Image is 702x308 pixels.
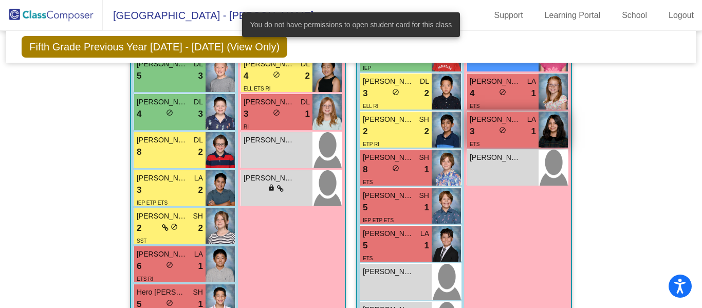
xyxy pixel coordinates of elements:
[171,223,178,230] span: do_not_disturb_alt
[470,125,474,138] span: 3
[137,146,141,159] span: 8
[424,87,429,100] span: 2
[537,7,609,24] a: Learning Portal
[137,69,141,83] span: 5
[137,200,168,206] span: IEP ETP ETS
[392,165,399,172] span: do_not_disturb_alt
[363,152,414,163] span: [PERSON_NAME]
[137,135,188,146] span: [PERSON_NAME]
[470,87,474,100] span: 4
[419,114,429,125] span: SH
[424,163,429,176] span: 1
[531,125,536,138] span: 1
[137,249,188,260] span: [PERSON_NAME]
[137,173,188,184] span: [PERSON_NAME]
[614,7,655,24] a: School
[363,103,378,109] span: ELL RI
[363,190,414,201] span: [PERSON_NAME] [PERSON_NAME]
[363,179,373,185] span: ETS
[137,107,141,121] span: 4
[166,109,173,116] span: do_not_disturb_alt
[363,114,414,125] span: [PERSON_NAME]
[363,163,367,176] span: 8
[419,190,429,201] span: SH
[363,218,394,223] span: IEP ETP ETS
[363,76,414,87] span: [PERSON_NAME]
[470,152,521,163] span: [PERSON_NAME]
[363,228,414,239] span: [PERSON_NAME]
[198,260,203,273] span: 1
[499,88,506,96] span: do_not_disturb_alt
[166,261,173,268] span: do_not_disturb_alt
[137,222,141,235] span: 2
[363,141,379,147] span: ETP RI
[166,299,173,306] span: do_not_disturb_alt
[424,125,429,138] span: 2
[363,239,367,252] span: 5
[424,201,429,214] span: 1
[103,7,313,24] span: [GEOGRAPHIC_DATA] - [PERSON_NAME]
[198,107,203,121] span: 3
[244,135,295,146] span: [PERSON_NAME]
[194,59,203,69] span: DL
[194,135,203,146] span: DL
[531,87,536,100] span: 1
[424,239,429,252] span: 1
[273,71,280,78] span: do_not_disturb_alt
[363,65,371,71] span: IEP
[198,184,203,197] span: 2
[193,287,203,298] span: SH
[273,109,280,116] span: do_not_disturb_alt
[268,184,275,191] span: lock
[363,87,367,100] span: 3
[137,97,188,107] span: [PERSON_NAME]
[198,69,203,83] span: 3
[250,20,452,30] span: You do not have permissions to open student card for this class
[244,97,295,107] span: [PERSON_NAME]
[194,173,203,184] span: LA
[363,266,414,277] span: [PERSON_NAME]
[194,249,203,260] span: LA
[470,114,521,125] span: [PERSON_NAME]
[198,146,203,159] span: 2
[420,76,429,87] span: DL
[244,59,295,69] span: [PERSON_NAME]
[198,222,203,235] span: 2
[419,152,429,163] span: SH
[392,88,399,96] span: do_not_disturb_alt
[420,228,429,239] span: LA
[193,211,203,222] span: SH
[244,86,270,92] span: ELL ETS RI
[499,126,506,134] span: do_not_disturb_alt
[363,125,367,138] span: 2
[244,107,248,121] span: 3
[470,141,479,147] span: ETS
[137,276,153,282] span: ETS RI
[301,59,310,69] span: DL
[305,107,310,121] span: 1
[244,69,248,83] span: 4
[137,287,188,298] span: Hero [PERSON_NAME]
[137,238,146,244] span: SST
[137,260,141,273] span: 6
[301,97,310,107] span: DL
[137,184,141,197] span: 3
[660,7,702,24] a: Logout
[470,76,521,87] span: [PERSON_NAME]
[527,76,536,87] span: LA
[363,256,373,261] span: ETS
[527,114,536,125] span: LA
[363,201,367,214] span: 5
[244,173,295,184] span: [PERSON_NAME]
[194,97,203,107] span: DL
[22,36,287,58] span: Fifth Grade Previous Year [DATE] - [DATE] (View Only)
[470,103,479,109] span: ETS
[137,211,188,222] span: [PERSON_NAME]
[137,59,188,69] span: [PERSON_NAME]
[486,7,531,24] a: Support
[305,69,310,83] span: 2
[244,124,249,130] span: RI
